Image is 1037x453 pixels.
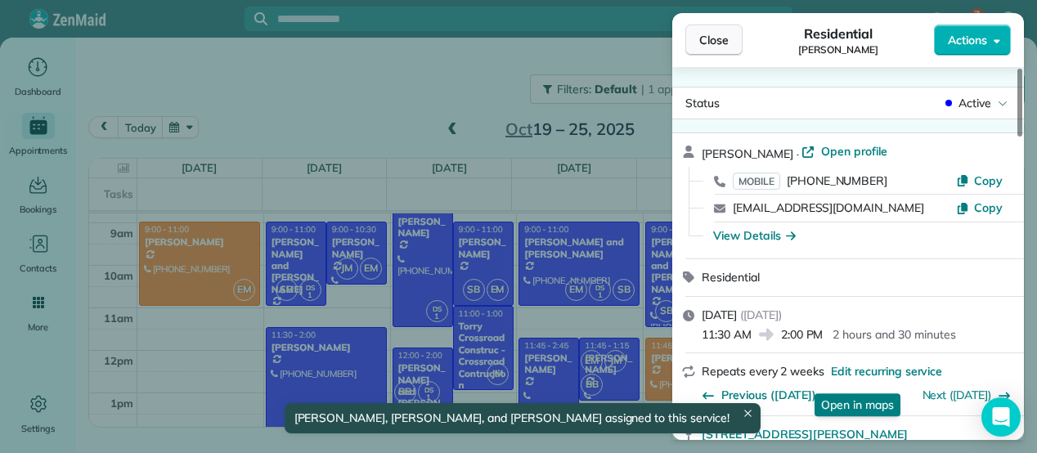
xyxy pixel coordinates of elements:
[981,397,1021,437] div: Open Intercom Messenger
[781,326,824,343] span: 2:00 PM
[974,173,1003,188] span: Copy
[721,387,816,403] span: Previous ([DATE])
[702,270,760,285] span: Residential
[284,403,760,433] div: [PERSON_NAME], [PERSON_NAME], and [PERSON_NAME] assigned to this service!
[956,173,1003,189] button: Copy
[702,426,1014,442] a: [STREET_ADDRESS][PERSON_NAME]
[702,326,752,343] span: 11:30 AM
[740,307,782,322] span: ( [DATE] )
[833,326,955,343] p: 2 hours and 30 minutes
[702,387,816,403] button: Previous ([DATE])
[793,147,802,160] span: ·
[733,173,887,189] a: MOBILE[PHONE_NUMBER]
[831,363,942,379] span: Edit recurring service
[685,25,743,56] button: Close
[804,24,873,43] span: Residential
[923,387,1012,403] button: Next ([DATE])
[787,173,887,188] span: [PHONE_NUMBER]
[702,364,824,379] span: Repeats every 2 weeks
[685,96,720,110] span: Status
[699,32,729,48] span: Close
[733,173,780,190] span: MOBILE
[974,200,1003,215] span: Copy
[702,307,737,322] span: [DATE]
[958,95,991,111] span: Active
[801,143,887,159] a: Open profile
[948,32,987,48] span: Actions
[798,43,878,56] span: [PERSON_NAME]
[702,146,793,161] span: [PERSON_NAME]
[713,227,796,244] button: View Details
[956,200,1003,216] button: Copy
[702,426,908,442] span: [STREET_ADDRESS][PERSON_NAME]
[733,200,924,215] a: [EMAIL_ADDRESS][DOMAIN_NAME]
[821,143,887,159] span: Open profile
[815,393,900,416] p: Open in maps
[923,388,992,402] a: Next ([DATE])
